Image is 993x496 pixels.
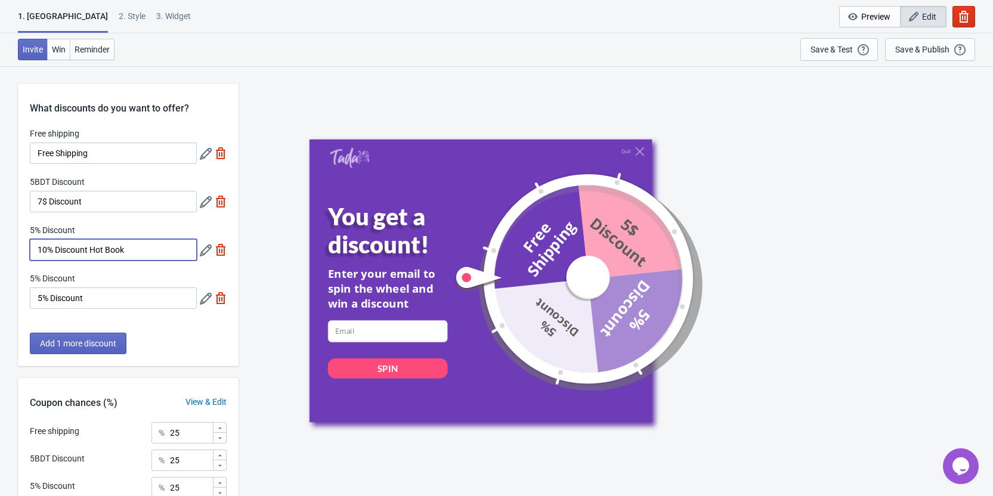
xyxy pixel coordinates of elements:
[30,452,85,465] div: 5BDT Discount
[215,147,227,159] img: delete.svg
[621,148,630,154] div: Quit
[52,45,66,54] span: Win
[30,128,79,139] label: Free shipping
[18,10,108,33] div: 1. [GEOGRAPHIC_DATA]
[119,10,146,31] div: 2 . Style
[159,426,165,440] div: %
[30,333,126,354] button: Add 1 more discount
[18,83,239,116] div: What discounts do you want to offer?
[70,39,115,60] button: Reminder
[159,453,165,467] div: %
[943,448,981,484] iframe: chat widget
[895,45,949,54] div: Save & Publish
[811,45,853,54] div: Save & Test
[861,12,890,21] span: Preview
[75,45,110,54] span: Reminder
[885,38,975,61] button: Save & Publish
[156,10,191,31] div: 3. Widget
[327,266,447,311] div: Enter your email to spin the wheel and win a discount
[329,147,369,168] img: Tada Shopify App - Exit Intent, Spin to Win Popups, Newsletter Discount Gift Game
[18,39,48,60] button: Invite
[174,396,239,408] div: View & Edit
[215,292,227,304] img: delete.svg
[327,202,471,259] div: You get a discount!
[169,422,212,444] input: Chance
[30,224,75,236] label: 5% Discount
[30,176,85,188] label: 5BDT Discount
[30,480,75,492] div: 5% Discount
[327,320,447,342] input: Email
[40,339,116,348] span: Add 1 more discount
[47,39,70,60] button: Win
[159,480,165,495] div: %
[169,449,212,471] input: Chance
[839,6,901,27] button: Preview
[30,272,75,284] label: 5% Discount
[378,362,397,374] div: SPIN
[900,6,946,27] button: Edit
[18,396,129,410] div: Coupon chances (%)
[329,147,369,169] a: Tada Shopify App - Exit Intent, Spin to Win Popups, Newsletter Discount Gift Game
[23,45,43,54] span: Invite
[30,425,79,438] div: Free shipping
[800,38,878,61] button: Save & Test
[215,196,227,207] img: delete.svg
[922,12,936,21] span: Edit
[215,244,227,256] img: delete.svg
